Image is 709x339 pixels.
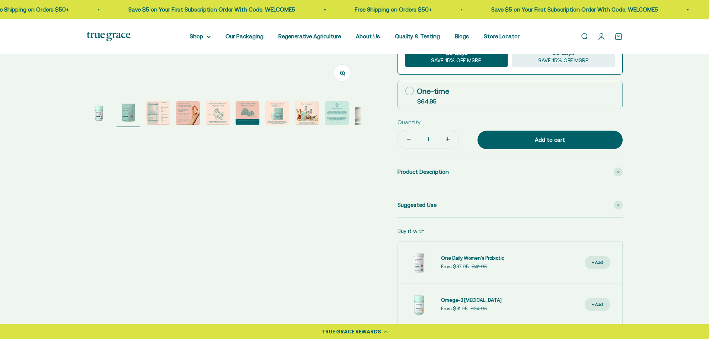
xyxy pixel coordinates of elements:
img: Daily Multivitamin for Immune Support, Energy, Daily Balance, and Healthy Bone Support* Vitamin A... [87,101,111,125]
a: Quality & Testing [395,33,440,39]
button: Decrease quantity [398,130,419,148]
button: Go to item 8 [295,101,319,127]
button: Go to item 5 [206,101,230,127]
a: Regenerative Agriculture [278,33,341,39]
div: + Add [592,259,603,266]
button: + Add [585,298,610,311]
a: One Daily Women's Probiotic [441,255,504,262]
img: Omega-3 Fish Oil for Brain, Heart, and Immune Health* Sustainably sourced, wild-caught Alaskan fi... [404,290,434,320]
button: Go to item 1 [87,101,111,127]
a: Our Packaging [226,33,264,39]
img: Our full product line provides a robust and comprehensive offering for a true foundation of healt... [295,101,319,125]
label: Quantity: [397,118,422,127]
div: Add to cart [492,135,608,144]
summary: Suggested Use [397,193,623,217]
summary: Shop [190,32,211,41]
compare-at-price: $41.95 [472,263,487,271]
a: Store Locator [484,33,520,39]
button: Go to item 9 [325,101,349,127]
a: Free Shipping on Orders $50+ [352,6,429,13]
img: Daily Multivitamin for Immune Support, Energy, Daily Balance, and Healthy Bone Support* - Vitamin... [116,101,140,125]
a: About Us [356,33,380,39]
button: + Add [585,256,610,269]
button: Go to item 10 [355,107,379,127]
span: Product Description [397,167,449,176]
button: Go to item 3 [146,101,170,127]
span: Suggested Use [397,201,437,210]
span: One Daily Women's Probiotic [441,255,504,261]
button: Go to item 4 [176,101,200,127]
img: Reishi supports healthy aging. Lion's Mane for brain, nerve, and cognitive support. Maitake suppo... [236,101,259,125]
button: Increase quantity [437,130,459,148]
img: Every lot of True Grace supplements undergoes extensive third-party testing. Regulation says we d... [325,101,349,125]
span: Omega-3 [MEDICAL_DATA] [441,297,502,303]
p: Save $5 on Your First Subscription Order With Code: WELCOME5 [488,5,655,14]
sale-price: From $31.95 [441,305,467,313]
img: One Daily Women's Probiotic [404,248,434,278]
a: Blogs [455,33,469,39]
img: Fruiting Body Vegan Soy Free Gluten Free Dairy Free [146,101,170,125]
img: Holy Basil and Ashwagandha are Ayurvedic herbs known as "adaptogens." They support overall health... [206,101,230,125]
button: Add to cart [478,131,623,149]
button: Go to item 6 [236,101,259,127]
a: Omega-3 [MEDICAL_DATA] [441,297,502,304]
div: TRUE GRACE REWARDS [322,328,381,336]
compare-at-price: $34.95 [470,305,487,313]
p: Save $5 on Your First Subscription Order With Code: WELCOME5 [125,5,292,14]
button: Go to item 2 [116,101,140,127]
summary: Product Description [397,160,623,184]
button: Go to item 7 [265,101,289,127]
p: Buy it with [397,227,425,236]
sale-price: From $37.95 [441,263,469,271]
img: - 1200IU of Vitamin D3 from lichen and 60 mcg of Vitamin K2 from Mena-Q7 - Regenerative & organic... [176,101,200,125]
div: + Add [592,301,603,308]
img: When you opt out for our refill pouches instead of buying a whole new bottle every time you buy s... [265,101,289,125]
